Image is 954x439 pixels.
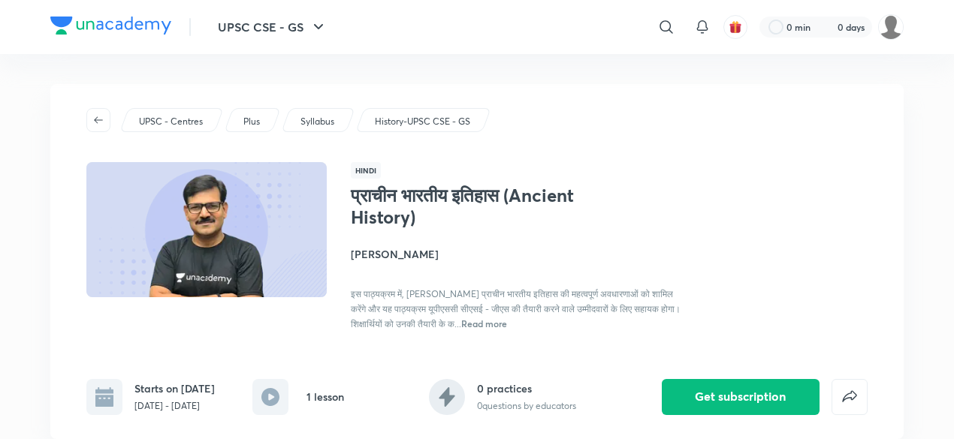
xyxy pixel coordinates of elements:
a: Plus [241,115,263,128]
span: Read more [461,317,507,329]
h6: Starts on [DATE] [134,380,215,396]
h6: 1 lesson [306,389,344,404]
p: Syllabus [300,115,334,128]
h1: प्राचीन भारतीय इतिहास (Ancient History) [351,185,596,228]
span: इस पाठ्यक्रम में, [PERSON_NAME] प्राचीन भारतीय इतिहास की महत्वपूर्ण अवधारणाओं को शामिल करेंगे और ... [351,288,681,329]
a: Company Logo [50,17,171,38]
img: avatar [729,20,742,34]
h4: [PERSON_NAME] [351,246,687,262]
a: UPSC - Centres [137,115,206,128]
p: Plus [243,115,260,128]
p: [DATE] - [DATE] [134,399,215,413]
button: UPSC CSE - GS [209,12,337,42]
p: UPSC - Centres [139,115,203,128]
img: streak [820,20,835,35]
p: History-UPSC CSE - GS [375,115,470,128]
button: Get subscription [662,379,820,415]
img: Vikram Singh Rawat [878,14,904,40]
button: avatar [723,15,747,39]
a: Syllabus [298,115,337,128]
h6: 0 practices [477,380,576,396]
img: Company Logo [50,17,171,35]
p: 0 questions by educators [477,399,576,413]
span: Hindi [351,162,381,179]
img: Thumbnail [84,161,329,299]
button: false [832,379,868,415]
a: History-UPSC CSE - GS [373,115,473,128]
